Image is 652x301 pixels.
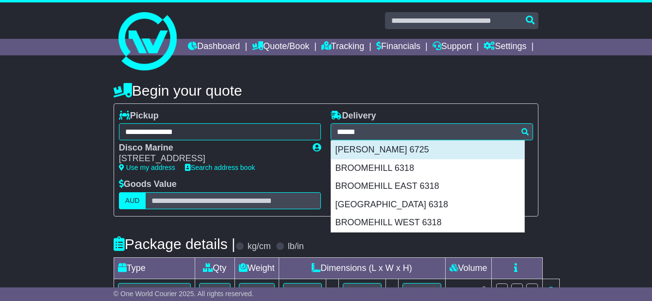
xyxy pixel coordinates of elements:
[114,83,538,99] h4: Begin your quote
[331,196,524,214] div: [GEOGRAPHIC_DATA] 6318
[451,286,472,296] span: 0.000
[331,159,524,178] div: BROOMEHILL 6318
[119,179,177,190] label: Goods Value
[484,39,526,55] a: Settings
[252,39,309,55] a: Quote/Book
[188,39,240,55] a: Dashboard
[331,123,533,140] typeahead: Please provide city
[119,164,175,171] a: Use my address
[119,143,303,153] div: Disco Marine
[547,286,555,296] a: Remove this item
[445,257,491,279] td: Volume
[331,141,524,159] div: [PERSON_NAME] 6725
[321,39,364,55] a: Tracking
[433,39,472,55] a: Support
[376,39,420,55] a: Financials
[331,214,524,232] div: BROOMEHILL WEST 6318
[185,164,255,171] a: Search address book
[119,153,303,164] div: [STREET_ADDRESS]
[114,236,235,252] h4: Package details |
[114,290,254,298] span: © One World Courier 2025. All rights reserved.
[482,285,486,292] sup: 3
[119,111,159,121] label: Pickup
[288,241,304,252] label: lb/in
[195,257,234,279] td: Qty
[331,177,524,196] div: BROOMEHILL EAST 6318
[248,241,271,252] label: kg/cm
[234,257,279,279] td: Weight
[331,111,376,121] label: Delivery
[279,257,445,279] td: Dimensions (L x W x H)
[114,257,195,279] td: Type
[119,192,146,209] label: AUD
[475,286,486,296] span: m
